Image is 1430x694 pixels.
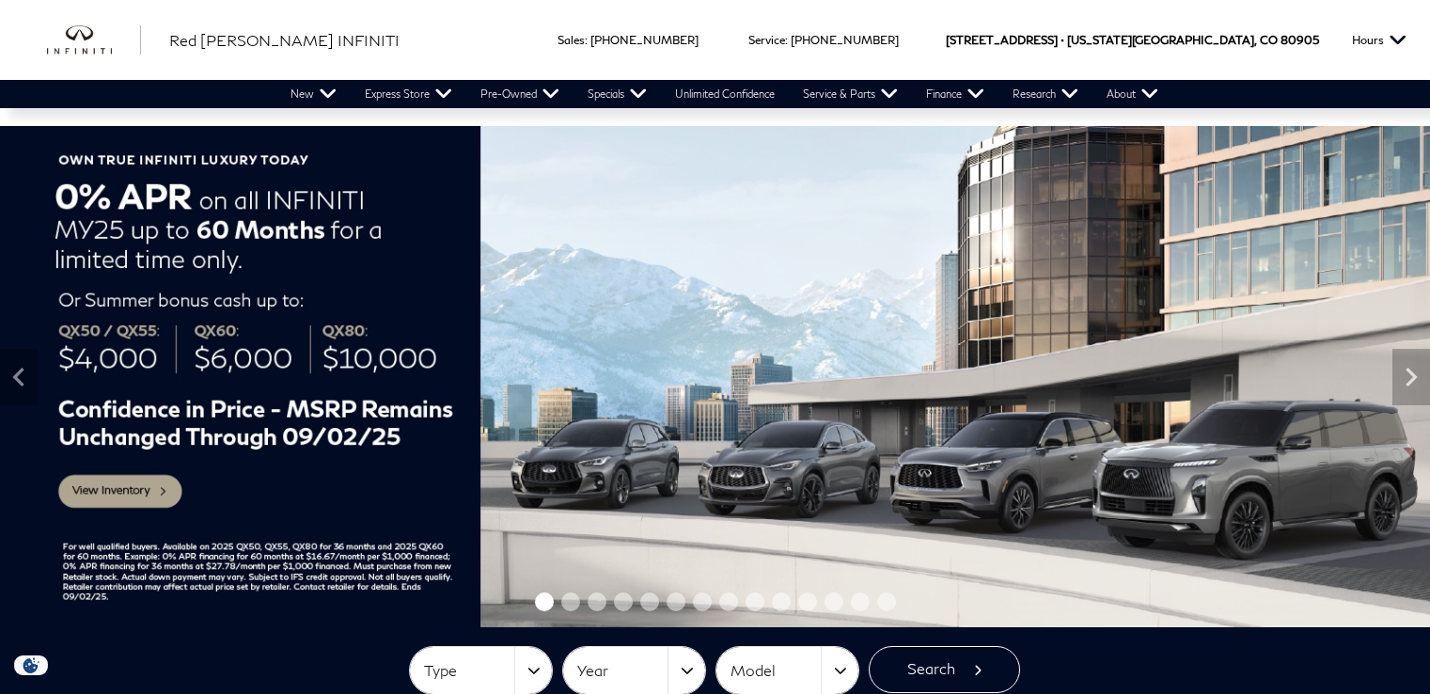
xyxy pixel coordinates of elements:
[667,592,685,611] span: Go to slide 6
[719,592,738,611] span: Go to slide 8
[563,647,705,694] button: Year
[869,646,1020,693] button: Search
[998,80,1092,108] a: Research
[946,33,1319,47] a: [STREET_ADDRESS] • [US_STATE][GEOGRAPHIC_DATA], CO 80905
[276,80,1172,108] nav: Main Navigation
[1092,80,1172,108] a: About
[614,592,633,611] span: Go to slide 4
[9,655,53,675] img: Opt-Out Icon
[789,80,912,108] a: Service & Parts
[535,592,554,611] span: Go to slide 1
[825,592,843,611] span: Go to slide 12
[716,647,858,694] button: Model
[410,647,552,694] button: Type
[785,33,788,47] span: :
[276,80,351,108] a: New
[661,80,789,108] a: Unlimited Confidence
[877,592,896,611] span: Go to slide 14
[9,655,53,675] section: Click to Open Cookie Consent Modal
[851,592,870,611] span: Go to slide 13
[791,33,899,47] a: [PHONE_NUMBER]
[169,29,400,52] a: Red [PERSON_NAME] INFINITI
[47,25,141,55] a: infiniti
[47,25,141,55] img: INFINITI
[640,592,659,611] span: Go to slide 5
[798,592,817,611] span: Go to slide 11
[772,592,791,611] span: Go to slide 10
[169,31,400,49] span: Red [PERSON_NAME] INFINITI
[748,33,785,47] span: Service
[351,80,466,108] a: Express Store
[424,655,514,686] span: Type
[693,592,712,611] span: Go to slide 7
[577,655,668,686] span: Year
[588,592,606,611] span: Go to slide 3
[558,33,585,47] span: Sales
[466,80,574,108] a: Pre-Owned
[590,33,699,47] a: [PHONE_NUMBER]
[1392,349,1430,405] div: Next
[731,655,821,686] span: Model
[574,80,661,108] a: Specials
[912,80,998,108] a: Finance
[746,592,764,611] span: Go to slide 9
[585,33,588,47] span: :
[561,592,580,611] span: Go to slide 2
